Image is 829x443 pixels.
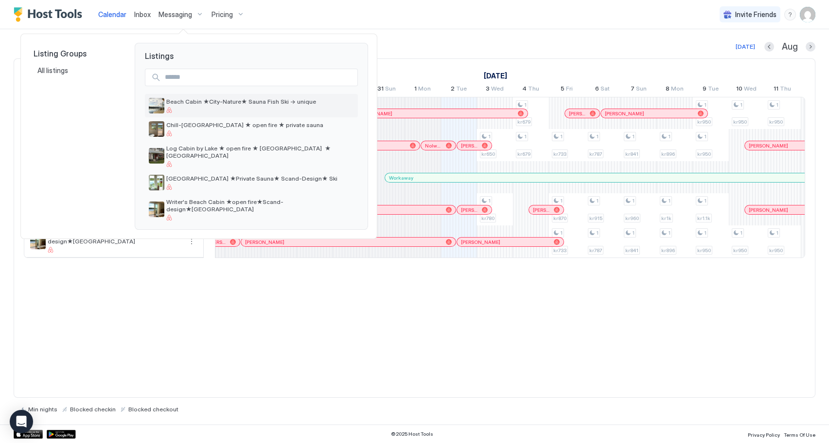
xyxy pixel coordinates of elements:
[149,175,164,190] div: listing image
[149,98,164,113] div: listing image
[10,410,33,433] div: Open Intercom Messenger
[166,121,354,129] span: Chill-[GEOGRAPHIC_DATA] ★ open fire ★ private sauna
[166,98,354,105] span: Beach Cabin ★City-Nature★ Sauna Fish Ski -> unique
[34,49,119,58] span: Listing Groups
[149,121,164,137] div: listing image
[166,145,354,159] span: Log Cabin by Lake ★ open fire ★ [GEOGRAPHIC_DATA] ★ [GEOGRAPHIC_DATA]
[149,202,164,217] div: listing image
[135,43,368,61] span: Listings
[37,66,70,75] span: All listings
[161,69,357,86] input: Input Field
[166,198,354,213] span: Writer's Beach Cabin ★open fire★Scand-design★[GEOGRAPHIC_DATA]
[149,148,164,164] div: listing image
[166,175,354,182] span: [GEOGRAPHIC_DATA] ★Private Sauna★ Scand-Design★ Ski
